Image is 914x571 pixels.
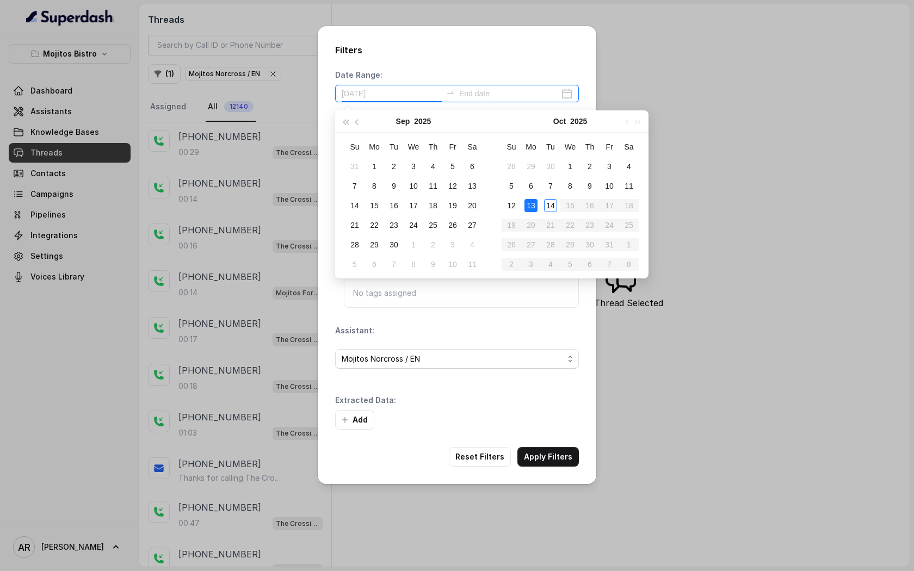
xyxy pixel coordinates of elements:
[353,288,570,299] p: No tags assigned
[342,88,442,100] input: Start date
[462,255,482,274] td: 2025-10-11
[619,176,639,196] td: 2025-10-11
[502,176,521,196] td: 2025-10-05
[443,215,462,235] td: 2025-09-26
[335,349,579,369] button: Mojitos Norcross / EN
[544,179,557,193] div: 7
[345,137,365,157] th: Su
[600,137,619,157] th: Fr
[521,176,541,196] td: 2025-10-06
[619,137,639,157] th: Sa
[342,352,564,365] span: Mojitos Norcross / EN
[524,179,538,193] div: 6
[335,70,382,80] p: Date Range:
[427,238,440,251] div: 2
[423,137,443,157] th: Th
[517,447,579,467] button: Apply Filters
[345,215,365,235] td: 2025-09-21
[443,176,462,196] td: 2025-09-12
[603,179,616,193] div: 10
[446,199,459,212] div: 19
[446,219,459,232] div: 26
[345,196,365,215] td: 2025-09-14
[345,255,365,274] td: 2025-10-05
[560,157,580,176] td: 2025-10-01
[368,219,381,232] div: 22
[407,160,420,173] div: 3
[505,160,518,173] div: 28
[404,235,423,255] td: 2025-10-01
[541,137,560,157] th: Tu
[387,258,400,271] div: 7
[427,199,440,212] div: 18
[335,395,396,406] p: Extracted Data:
[462,215,482,235] td: 2025-09-27
[560,137,580,157] th: We
[387,179,400,193] div: 9
[466,179,479,193] div: 13
[619,157,639,176] td: 2025-10-04
[348,219,361,232] div: 21
[524,160,538,173] div: 29
[524,199,538,212] div: 13
[368,160,381,173] div: 1
[459,88,559,100] input: End date
[580,137,600,157] th: Th
[427,258,440,271] div: 9
[466,238,479,251] div: 4
[348,160,361,173] div: 31
[521,137,541,157] th: Mo
[521,196,541,215] td: 2025-10-13
[544,160,557,173] div: 30
[345,235,365,255] td: 2025-09-28
[396,110,410,132] button: Sep
[446,160,459,173] div: 5
[384,157,404,176] td: 2025-09-02
[365,176,384,196] td: 2025-09-08
[404,137,423,157] th: We
[443,235,462,255] td: 2025-10-03
[384,215,404,235] td: 2025-09-23
[365,196,384,215] td: 2025-09-15
[387,219,400,232] div: 23
[414,110,431,132] button: 2025
[387,160,400,173] div: 2
[580,157,600,176] td: 2025-10-02
[427,160,440,173] div: 4
[384,176,404,196] td: 2025-09-09
[462,196,482,215] td: 2025-09-20
[466,258,479,271] div: 11
[583,160,596,173] div: 2
[443,255,462,274] td: 2025-10-10
[600,176,619,196] td: 2025-10-10
[446,179,459,193] div: 12
[368,179,381,193] div: 8
[466,219,479,232] div: 27
[443,157,462,176] td: 2025-09-05
[521,157,541,176] td: 2025-09-29
[502,157,521,176] td: 2025-09-28
[462,176,482,196] td: 2025-09-13
[622,179,635,193] div: 11
[466,199,479,212] div: 20
[348,179,361,193] div: 7
[348,258,361,271] div: 5
[564,179,577,193] div: 8
[560,176,580,196] td: 2025-10-08
[570,110,587,132] button: 2025
[384,196,404,215] td: 2025-09-16
[365,255,384,274] td: 2025-10-06
[446,258,459,271] div: 10
[384,137,404,157] th: Tu
[335,410,374,430] button: Add
[345,176,365,196] td: 2025-09-07
[446,238,459,251] div: 3
[423,196,443,215] td: 2025-09-18
[427,219,440,232] div: 25
[404,196,423,215] td: 2025-09-17
[365,157,384,176] td: 2025-09-01
[368,238,381,251] div: 29
[335,325,374,336] p: Assistant:
[462,235,482,255] td: 2025-10-04
[505,199,518,212] div: 12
